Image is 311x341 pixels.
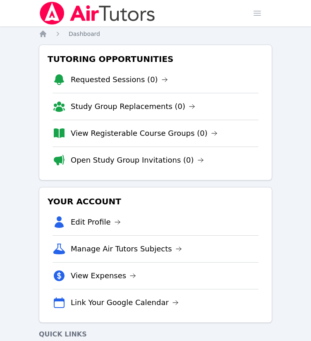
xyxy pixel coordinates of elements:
a: Link Your Google Calendar [71,297,179,308]
a: Manage Air Tutors Subjects [71,243,182,255]
a: Requested Sessions (0) [71,74,168,85]
a: Study Group Replacements (0) [71,101,195,112]
nav: Breadcrumb [39,30,272,38]
a: Edit Profile [71,216,121,228]
a: Open Study Group Invitations (0) [71,154,204,166]
a: Dashboard [69,30,100,38]
span: Dashboard [69,31,100,37]
a: View Registerable Course Groups (0) [71,128,218,139]
h3: Your Account [46,194,265,209]
h3: Tutoring Opportunities [46,52,265,66]
img: Air Tutors [39,2,156,25]
h4: Quick Links [39,329,272,339]
a: View Expenses [71,270,136,282]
